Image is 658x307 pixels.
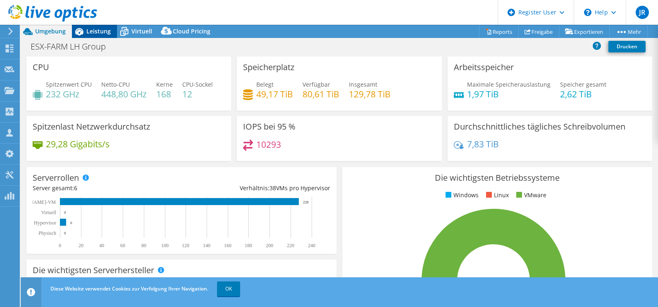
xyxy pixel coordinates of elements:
span: Insgesamt [349,80,377,88]
text: 140 [203,243,210,248]
span: Umgebung [35,27,66,35]
span: Cloud Pricing [173,27,210,35]
text: 228 [303,200,309,204]
h3: Serverrollen [33,173,79,182]
text: 40 [99,243,104,248]
text: 200 [266,243,273,248]
h4: 49,17 TiB [256,90,293,99]
h4: 12 [182,90,213,99]
h4: 168 [156,90,173,99]
h3: Die wichtigsten Betriebssysteme [348,173,646,182]
h3: Die wichtigsten Serverhersteller [33,266,154,275]
span: Virtuell [131,27,152,35]
text: 20 [79,243,83,248]
span: 38 [269,184,276,192]
svg: \n [584,9,591,16]
text: 220 [287,243,294,248]
text: Physisch [38,230,56,236]
li: VMware [514,191,546,200]
span: JR [636,6,649,19]
h4: 448,80 GHz [101,90,147,99]
text: Hypervisor [34,220,56,226]
h3: Arbeitsspeicher [454,63,514,72]
h4: 80,61 TiB [303,90,339,99]
a: Freigabe [518,25,559,38]
h3: Durchschnittliches tägliches Schreibvolumen [454,122,625,131]
h4: 232 GHz [46,90,92,99]
span: Netto-CPU [101,80,130,88]
span: Maximale Speicherauslastung [467,80,551,88]
h4: 7,83 TiB [467,139,499,149]
span: Speicher gesamt [560,80,606,88]
h4: 10293 [256,140,281,149]
span: 1 [80,276,83,284]
a: Exportieren [559,25,610,38]
text: 60 [120,243,125,248]
span: Belegt [256,80,274,88]
a: Reports [479,25,519,38]
a: Mehr [609,25,648,38]
h3: Speicherplatz [243,63,294,72]
h3: CPU [33,63,49,72]
text: 180 [245,243,252,248]
li: Linux [484,191,509,200]
h3: IOPS bei 95 % [243,122,296,131]
text: 0 [59,243,61,248]
span: Verfügbar [303,80,330,88]
a: OK [217,281,240,296]
a: Drucken [608,41,646,52]
span: 6 [74,184,77,192]
h1: ESX-FARM LH Group [27,42,119,51]
text: 160 [224,243,231,248]
li: Windows [443,191,479,200]
text: 80 [141,243,146,248]
span: Kerne [156,80,173,88]
text: 0 [64,210,66,215]
div: Verhältnis: VMs pro Hypervisor [181,184,330,193]
h4: 2,62 TiB [560,90,606,99]
text: 6 [70,221,72,225]
span: Diese Website verwendet Cookies zur Verfolgung Ihrer Navigation. [50,285,208,292]
text: 0 [64,231,66,235]
div: Server gesamt: [33,184,181,193]
text: 120 [182,243,189,248]
h4: 1,97 TiB [467,90,551,99]
span: Spitzenwert CPU [46,80,92,88]
text: Virtuell [41,210,56,215]
span: Leistung [86,27,111,35]
h4: Hersteller gesamt: [33,276,330,285]
span: CPU-Sockel [182,80,213,88]
h4: 129,78 TiB [349,90,391,99]
text: 100 [161,243,169,248]
h3: Spitzenlast Netzwerkdurchsatz [33,122,150,131]
h4: 29,28 Gigabits/s [46,139,110,149]
text: 240 [308,243,315,248]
